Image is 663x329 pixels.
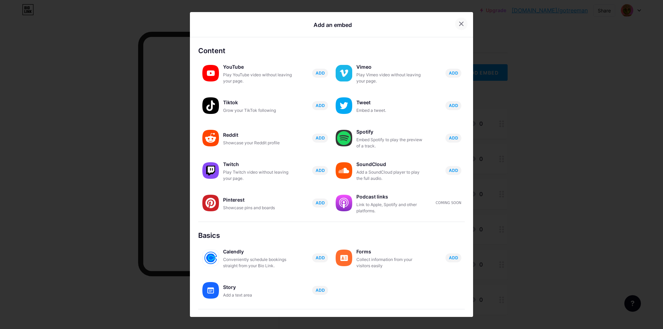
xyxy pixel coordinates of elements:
[223,205,292,211] div: Showcase pins and boards
[202,65,219,81] img: youtube
[445,101,461,110] button: ADD
[223,282,292,292] div: Story
[223,257,292,269] div: Conveniently schedule bookings straight from your Bio Link.
[198,230,465,241] div: Basics
[356,247,425,257] div: Forms
[312,199,328,207] button: ADD
[223,107,292,114] div: Grow your TikTok following
[312,166,328,175] button: ADD
[316,135,325,141] span: ADD
[449,255,458,261] span: ADD
[449,70,458,76] span: ADD
[223,159,292,169] div: Twitch
[223,72,292,84] div: Play YouTube video without leaving your page.
[356,98,425,107] div: Tweet
[445,69,461,78] button: ADD
[356,72,425,84] div: Play Vimeo video without leaving your page.
[223,98,292,107] div: Tiktok
[316,200,325,206] span: ADD
[336,97,352,114] img: twitter
[356,169,425,182] div: Add a SoundCloud player to play the full audio.
[223,292,292,298] div: Add a text area
[314,21,352,29] div: Add an embed
[336,65,352,81] img: vimeo
[202,195,219,211] img: pinterest
[356,159,425,169] div: SoundCloud
[202,250,219,266] img: calendly
[312,69,328,78] button: ADD
[449,135,458,141] span: ADD
[449,103,458,108] span: ADD
[356,202,425,214] div: Link to Apple, Spotify and other platforms.
[436,200,461,205] div: Coming soon
[316,70,325,76] span: ADD
[202,130,219,146] img: reddit
[356,62,425,72] div: Vimeo
[312,101,328,110] button: ADD
[223,169,292,182] div: Play Twitch video without leaving your page.
[336,250,352,266] img: forms
[223,62,292,72] div: YouTube
[202,282,219,299] img: story
[356,192,425,202] div: Podcast links
[198,46,465,56] div: Content
[223,195,292,205] div: Pinterest
[445,166,461,175] button: ADD
[312,286,328,295] button: ADD
[356,107,425,114] div: Embed a tweet.
[312,134,328,143] button: ADD
[445,253,461,262] button: ADD
[312,253,328,262] button: ADD
[356,257,425,269] div: Collect information from your visitors easily
[223,130,292,140] div: Reddit
[223,247,292,257] div: Calendly
[336,195,352,211] img: podcastlinks
[449,167,458,173] span: ADD
[445,134,461,143] button: ADD
[336,130,352,146] img: spotify
[202,97,219,114] img: tiktok
[356,127,425,137] div: Spotify
[223,140,292,146] div: Showcase your Reddit profile
[316,167,325,173] span: ADD
[336,162,352,179] img: soundcloud
[202,162,219,179] img: twitch
[316,103,325,108] span: ADD
[356,137,425,149] div: Embed Spotify to play the preview of a track.
[316,287,325,293] span: ADD
[316,255,325,261] span: ADD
